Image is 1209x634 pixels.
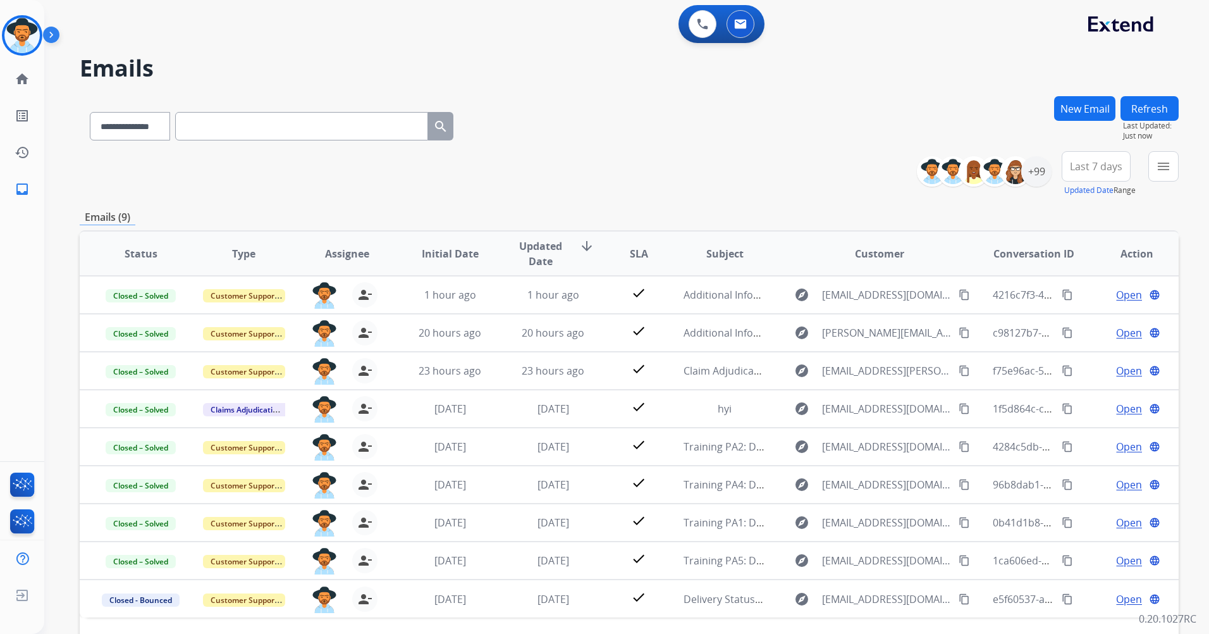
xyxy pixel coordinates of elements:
img: agent-avatar [312,587,337,613]
mat-icon: explore [794,439,809,454]
p: 0.20.1027RC [1139,611,1196,626]
span: c98127b7-bda1-4ac2-9bd7-2cc86fe5e187 [993,326,1186,340]
mat-icon: list_alt [15,108,30,123]
span: Training PA2: Do Not Assign ([PERSON_NAME]) [684,440,904,454]
mat-icon: check [631,437,646,452]
span: Training PA1: Do Not Assign ([PERSON_NAME]) [684,516,904,530]
mat-icon: language [1149,327,1160,339]
span: Type [232,246,255,261]
span: Closed – Solved [106,289,176,302]
mat-icon: inbox [15,182,30,197]
span: Customer Support [203,365,285,378]
span: [DATE] [434,554,466,568]
span: [EMAIL_ADDRESS][DOMAIN_NAME] [822,477,952,492]
span: Conversation ID [993,246,1074,261]
span: 20 hours ago [522,326,584,340]
mat-icon: explore [794,515,809,530]
mat-icon: content_copy [1062,441,1073,452]
div: +99 [1021,156,1052,187]
span: [EMAIL_ADDRESS][PERSON_NAME][DOMAIN_NAME] [822,363,952,378]
mat-icon: home [15,71,30,87]
span: 0b41d1b8-7bd4-42ce-81ce-0fe811582f56 [993,516,1184,530]
mat-icon: language [1149,517,1160,528]
mat-icon: explore [794,592,809,607]
img: avatar [4,18,40,53]
span: [DATE] [537,592,569,606]
span: Open [1116,515,1142,530]
span: Subject [706,246,744,261]
mat-icon: content_copy [959,403,970,414]
span: Customer Support [203,555,285,568]
span: Open [1116,401,1142,416]
span: Claims Adjudication [203,403,290,416]
mat-icon: person_remove [357,401,372,416]
span: Open [1116,592,1142,607]
mat-icon: language [1149,479,1160,490]
span: Customer Support [203,517,285,530]
span: Delivery Status Notification (Failure) [684,592,854,606]
img: agent-avatar [312,320,337,347]
mat-icon: language [1149,289,1160,301]
span: [DATE] [537,478,569,492]
span: 23 hours ago [419,364,481,378]
span: 1 hour ago [424,288,476,302]
button: Refresh [1120,96,1179,121]
mat-icon: language [1149,594,1160,605]
span: 1 hour ago [527,288,579,302]
mat-icon: content_copy [959,479,970,490]
mat-icon: content_copy [959,517,970,528]
span: Customer Support [203,327,285,340]
span: [EMAIL_ADDRESS][DOMAIN_NAME] [822,553,952,568]
mat-icon: check [631,513,646,528]
span: [DATE] [537,516,569,530]
mat-icon: person_remove [357,287,372,302]
button: Last 7 days [1062,151,1131,182]
span: Customer Support [203,479,285,492]
mat-icon: explore [794,553,809,568]
span: Open [1116,287,1142,302]
span: [DATE] [537,554,569,568]
img: agent-avatar [312,434,337,461]
mat-icon: content_copy [959,555,970,566]
span: Assignee [325,246,369,261]
mat-icon: person_remove [357,553,372,568]
mat-icon: person_remove [357,363,372,378]
span: [DATE] [537,402,569,416]
span: Open [1116,439,1142,454]
span: Training PA5: Do Not Assign ([PERSON_NAME]) [684,554,904,568]
img: agent-avatar [312,548,337,575]
img: agent-avatar [312,396,337,423]
span: Closed – Solved [106,327,176,340]
span: SLA [630,246,648,261]
span: Customer Support [203,594,285,607]
span: [DATE] [434,516,466,530]
span: Closed – Solved [106,555,176,568]
mat-icon: arrow_downward [579,239,594,254]
mat-icon: content_copy [959,594,970,605]
mat-icon: content_copy [959,289,970,301]
span: Customer Support [203,289,285,302]
span: 4284c5db-d7d3-4cec-b849-4d41c082ec9a [993,440,1188,454]
span: hyi [718,402,732,416]
mat-icon: search [433,119,448,134]
img: agent-avatar [312,282,337,309]
span: [EMAIL_ADDRESS][DOMAIN_NAME] [822,592,952,607]
mat-icon: content_copy [959,365,970,376]
th: Action [1076,232,1179,276]
mat-icon: language [1149,365,1160,376]
span: Range [1064,185,1136,196]
span: 4216c7f3-4692-44e8-af09-cfd2a541317a [993,288,1179,302]
mat-icon: explore [794,325,809,340]
span: 96b8dab1-0a94-4c0c-a7a7-7cd8ecfe62cb [993,478,1185,492]
span: Additional Information Needed [684,326,832,340]
span: [EMAIL_ADDRESS][DOMAIN_NAME] [822,287,952,302]
mat-icon: language [1149,403,1160,414]
mat-icon: check [631,590,646,605]
span: f75e96ac-5c70-48fc-ba7e-11571f7287cd [993,364,1179,378]
mat-icon: explore [794,401,809,416]
span: Initial Date [422,246,479,261]
p: Emails (9) [80,209,135,225]
mat-icon: explore [794,287,809,302]
span: Claim Adjudication [684,364,773,378]
button: Updated Date [1064,185,1114,196]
